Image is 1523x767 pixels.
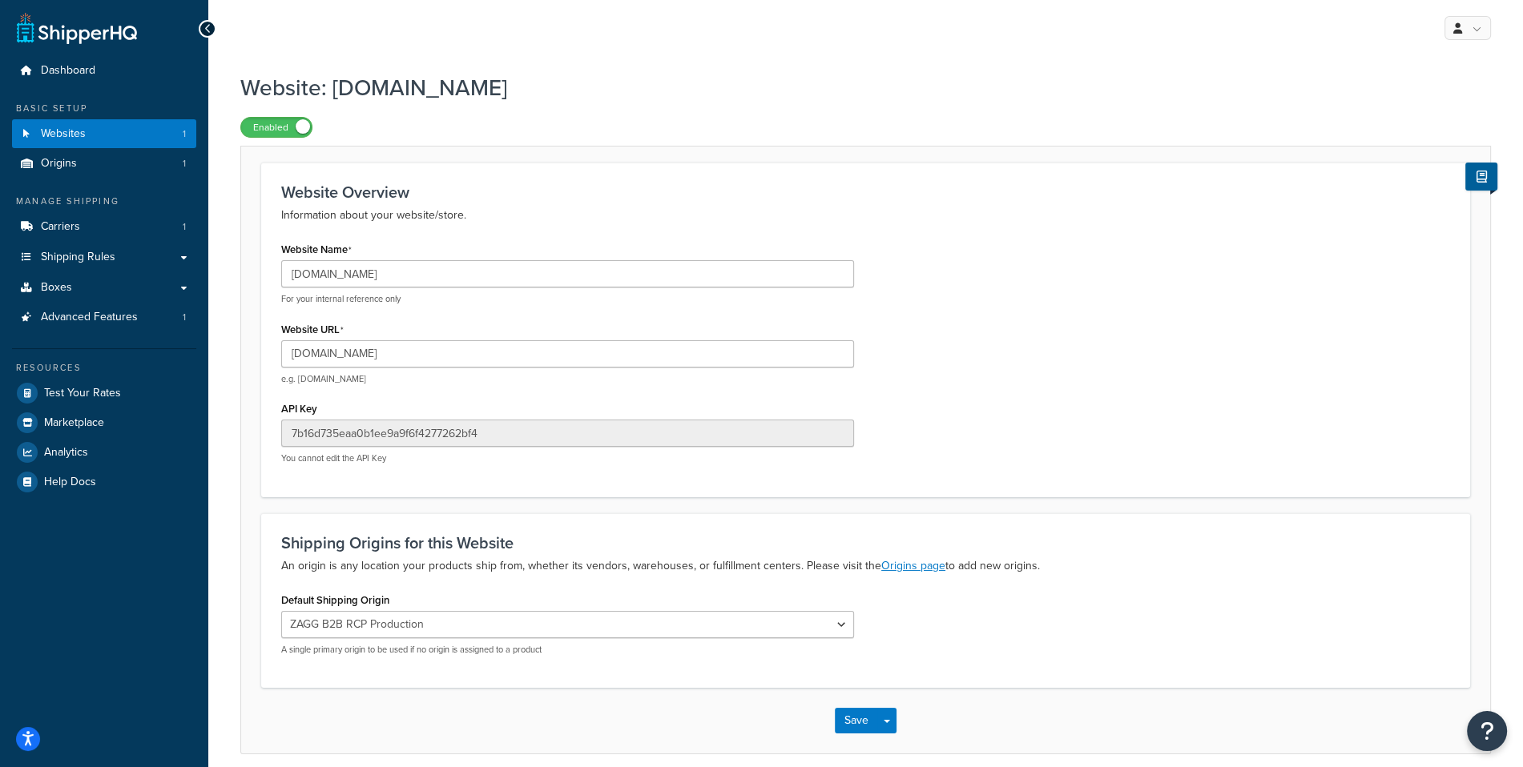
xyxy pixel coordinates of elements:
[12,119,196,149] a: Websites1
[44,416,104,430] span: Marketplace
[281,644,854,656] p: A single primary origin to be used if no origin is assigned to a product
[1465,163,1497,191] button: Show Help Docs
[12,195,196,208] div: Manage Shipping
[281,534,1450,552] h3: Shipping Origins for this Website
[835,708,878,733] button: Save
[12,408,196,437] a: Marketplace
[44,476,96,489] span: Help Docs
[12,468,196,496] a: Help Docs
[44,446,88,460] span: Analytics
[41,281,72,295] span: Boxes
[12,361,196,375] div: Resources
[12,303,196,332] li: Advanced Features
[241,118,312,137] label: Enabled
[12,149,196,179] a: Origins1
[12,119,196,149] li: Websites
[41,64,95,78] span: Dashboard
[281,594,389,606] label: Default Shipping Origin
[183,311,186,324] span: 1
[281,183,1450,201] h3: Website Overview
[12,212,196,242] li: Carriers
[41,311,138,324] span: Advanced Features
[281,452,854,464] p: You cannot edit the API Key
[281,243,352,256] label: Website Name
[12,149,196,179] li: Origins
[12,56,196,86] a: Dashboard
[183,127,186,141] span: 1
[41,157,77,171] span: Origins
[281,556,1450,576] p: An origin is any location your products ship from, whether its vendors, warehouses, or fulfillmen...
[41,251,115,264] span: Shipping Rules
[281,403,317,415] label: API Key
[44,387,121,400] span: Test Your Rates
[1467,711,1507,751] button: Open Resource Center
[240,72,1471,103] h1: Website: [DOMAIN_NAME]
[281,293,854,305] p: For your internal reference only
[12,243,196,272] a: Shipping Rules
[12,273,196,303] a: Boxes
[12,212,196,242] a: Carriers1
[12,303,196,332] a: Advanced Features1
[41,220,80,234] span: Carriers
[281,420,854,447] input: XDL713J089NBV22
[12,379,196,408] a: Test Your Rates
[281,206,1450,225] p: Information about your website/store.
[281,373,854,385] p: e.g. [DOMAIN_NAME]
[183,157,186,171] span: 1
[41,127,86,141] span: Websites
[183,220,186,234] span: 1
[881,557,945,574] a: Origins page
[12,102,196,115] div: Basic Setup
[281,323,344,336] label: Website URL
[12,438,196,467] a: Analytics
